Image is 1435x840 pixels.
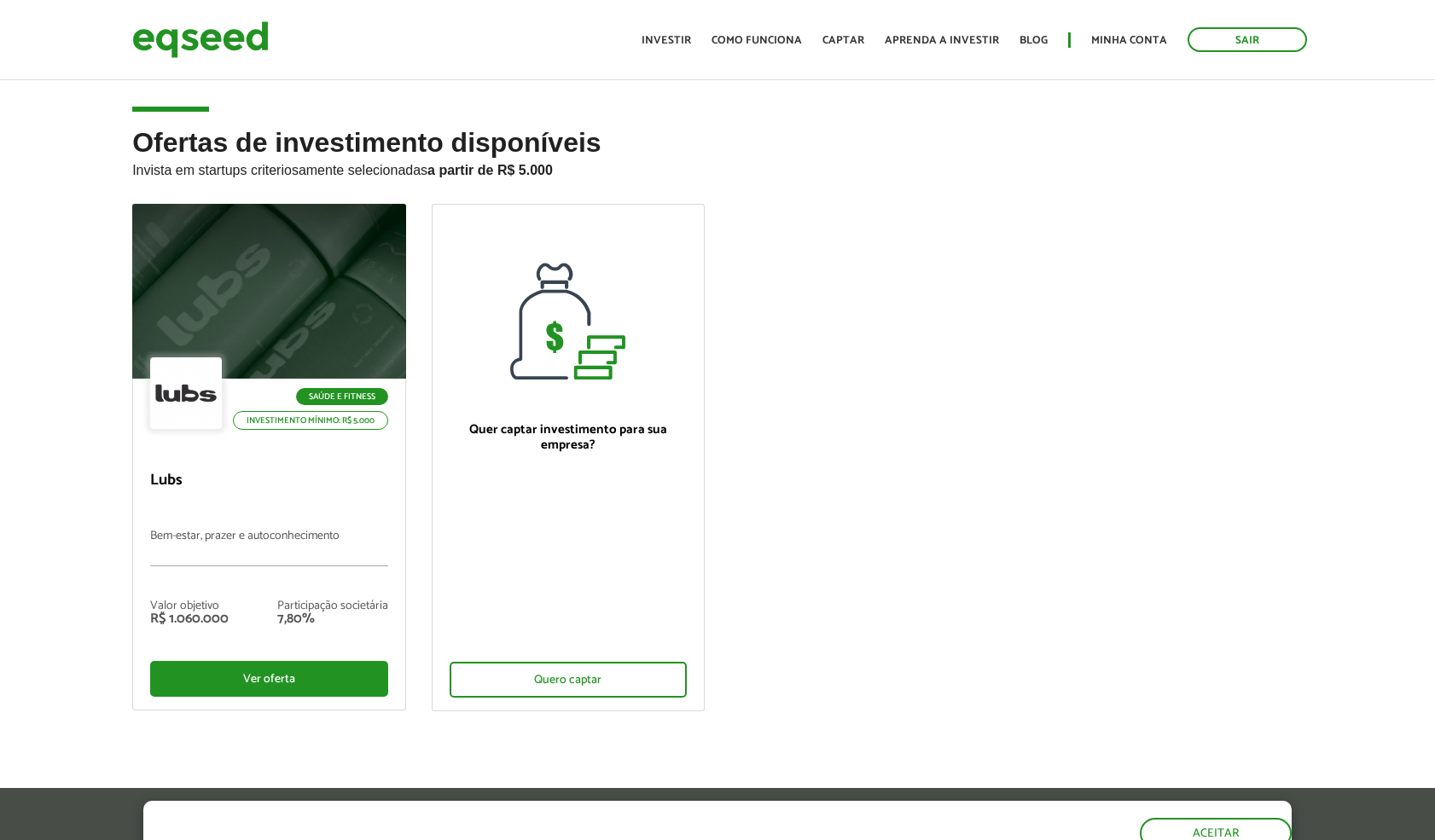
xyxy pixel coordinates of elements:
[450,422,687,453] p: Quer captar investimento para sua empresa?
[277,612,388,626] div: 7,80%
[1188,27,1307,52] a: Sair
[277,600,388,612] div: Participação societária
[150,530,387,566] p: Bem-estar, prazer e autoconhecimento
[150,600,229,612] div: Valor objetivo
[150,661,387,697] div: Ver oferta
[450,662,687,698] div: Quero captar
[132,128,1303,204] h2: Ofertas de investimento disponíveis
[427,163,553,177] strong: a partir de R$ 5.000
[296,388,388,405] p: Saúde e Fitness
[132,204,405,710] a: Saúde e Fitness Investimento mínimo: R$ 5.000 Lubs Bem-estar, prazer e autoconhecimento Valor obj...
[132,158,1303,178] p: Invista em startups criteriosamente selecionadas
[233,411,388,430] p: Investimento mínimo: R$ 5.000
[150,612,229,626] div: R$ 1.060.000
[143,801,761,827] h5: O site da EqSeed utiliza cookies para melhorar sua navegação.
[885,35,999,46] a: Aprenda a investir
[642,35,691,46] a: Investir
[132,17,269,62] img: EqSeed
[712,35,802,46] a: Como funciona
[1091,35,1167,46] a: Minha conta
[432,204,705,711] a: Quer captar investimento para sua empresa? Quero captar
[1020,35,1048,46] a: Blog
[150,472,387,490] p: Lubs
[822,35,864,46] a: Captar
